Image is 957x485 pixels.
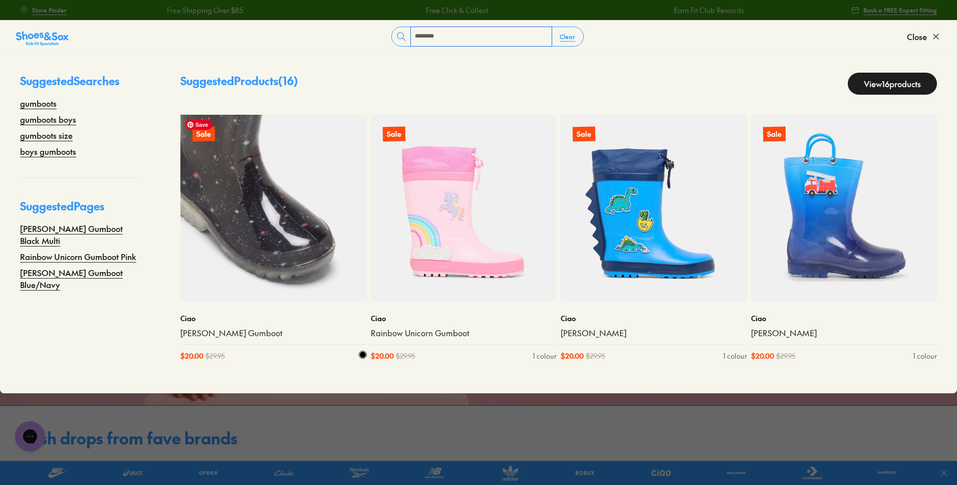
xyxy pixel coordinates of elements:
span: $ 20.00 [180,351,203,361]
span: $ 20.00 [371,351,394,361]
button: Close [907,26,941,48]
div: 1 colour [723,351,747,361]
span: $ 20.00 [561,351,584,361]
div: 1 colour [533,351,557,361]
a: View16products [848,73,937,95]
a: Earn Fit Club Rewards [673,5,744,16]
div: 1 colour [913,351,937,361]
a: Book a FREE Expert Fitting [851,1,937,19]
a: Free Click & Collect [425,5,488,16]
p: Ciao [561,313,747,324]
span: Close [907,31,927,43]
a: gumboots [20,97,57,109]
span: $ 20.00 [751,351,774,361]
a: Rainbow Unicorn Gumboot [371,328,557,339]
a: [PERSON_NAME] Gumboot Blue/Navy [20,267,140,291]
p: Suggested Searches [20,73,140,97]
img: SNS_Logo_Responsive.svg [16,31,69,47]
p: Sale [382,127,405,142]
span: $ 29.95 [396,351,415,361]
p: Suggested Pages [20,198,140,222]
span: Save [185,120,212,130]
span: Book a FREE Expert Fitting [863,6,937,15]
span: Store Finder [32,6,67,15]
span: $ 29.95 [205,351,225,361]
p: Ciao [371,313,557,324]
span: $ 29.95 [586,351,605,361]
a: Sale [180,115,367,301]
iframe: Gorgias live chat messenger [10,418,50,455]
p: Ciao [751,313,937,324]
p: Suggested Products [180,73,298,95]
p: Sale [763,127,785,142]
a: [PERSON_NAME] Gumboot Black Multi [20,222,140,247]
a: Rainbow Unicorn Gumboot Pink [20,251,136,263]
span: ( 16 ) [278,73,298,88]
a: Sale [751,115,937,301]
a: Sale [561,115,747,301]
button: Clear [552,28,583,46]
p: Ciao [180,313,367,324]
a: [PERSON_NAME] [561,328,747,339]
a: [PERSON_NAME] Gumboot [180,328,367,339]
a: [PERSON_NAME] [751,328,937,339]
a: boys gumboots [20,145,76,157]
p: Sale [573,127,595,142]
p: Sale [192,127,215,142]
a: gumboots size [20,129,73,141]
span: $ 29.95 [776,351,796,361]
a: Free Shipping Over $85 [166,5,242,16]
a: Sale [371,115,557,301]
a: gumboots boys [20,113,76,125]
a: Shoes &amp; Sox [16,29,69,45]
a: Store Finder [20,1,67,19]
